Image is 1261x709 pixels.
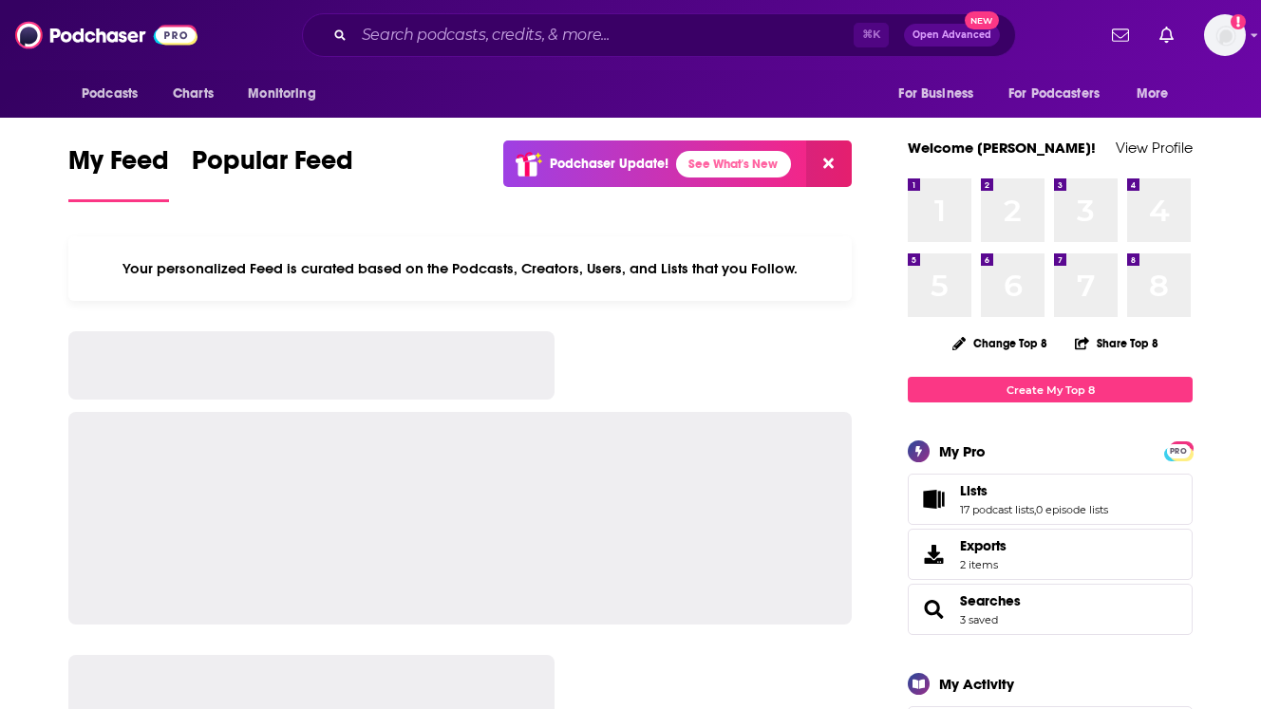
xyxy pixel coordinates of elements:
a: My Feed [68,144,169,202]
div: My Activity [939,675,1014,693]
span: , [1034,503,1036,516]
a: Lists [960,482,1108,499]
span: My Feed [68,144,169,188]
a: 3 saved [960,613,998,626]
button: Open AdvancedNew [904,24,1000,47]
span: Lists [908,474,1193,525]
button: open menu [68,76,162,112]
span: For Podcasters [1008,81,1100,107]
div: Search podcasts, credits, & more... [302,13,1016,57]
button: open menu [1123,76,1193,112]
a: Popular Feed [192,144,353,202]
a: Charts [160,76,225,112]
span: ⌘ K [854,23,889,47]
span: Exports [960,537,1007,554]
div: Your personalized Feed is curated based on the Podcasts, Creators, Users, and Lists that you Follow. [68,236,852,301]
img: Podchaser - Follow, Share and Rate Podcasts [15,17,198,53]
button: Share Top 8 [1074,325,1159,362]
a: Show notifications dropdown [1152,19,1181,51]
button: Show profile menu [1204,14,1246,56]
a: See What's New [676,151,791,177]
div: My Pro [939,442,986,460]
span: Monitoring [248,81,315,107]
p: Podchaser Update! [550,156,668,172]
span: Searches [908,584,1193,635]
svg: Email not verified [1231,14,1246,29]
a: Searches [960,592,1021,609]
a: Searches [914,596,952,623]
span: For Business [898,81,973,107]
button: open menu [996,76,1127,112]
span: PRO [1167,444,1190,458]
span: New [965,11,999,29]
a: Exports [908,529,1193,580]
a: PRO [1167,443,1190,457]
a: View Profile [1116,139,1193,157]
span: More [1137,81,1169,107]
a: 17 podcast lists [960,503,1034,516]
span: Logged in as EllaRoseMurphy [1204,14,1246,56]
span: Open Advanced [913,30,991,40]
span: Popular Feed [192,144,353,188]
button: open menu [885,76,997,112]
input: Search podcasts, credits, & more... [354,20,854,50]
span: Podcasts [82,81,138,107]
img: User Profile [1204,14,1246,56]
a: Welcome [PERSON_NAME]! [908,139,1096,157]
span: Exports [914,541,952,568]
button: Change Top 8 [941,331,1059,355]
a: Create My Top 8 [908,377,1193,402]
span: Lists [960,482,988,499]
a: Show notifications dropdown [1104,19,1137,51]
span: 2 items [960,558,1007,571]
a: 0 episode lists [1036,503,1108,516]
span: Charts [173,81,214,107]
a: Lists [914,486,952,513]
button: open menu [235,76,340,112]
